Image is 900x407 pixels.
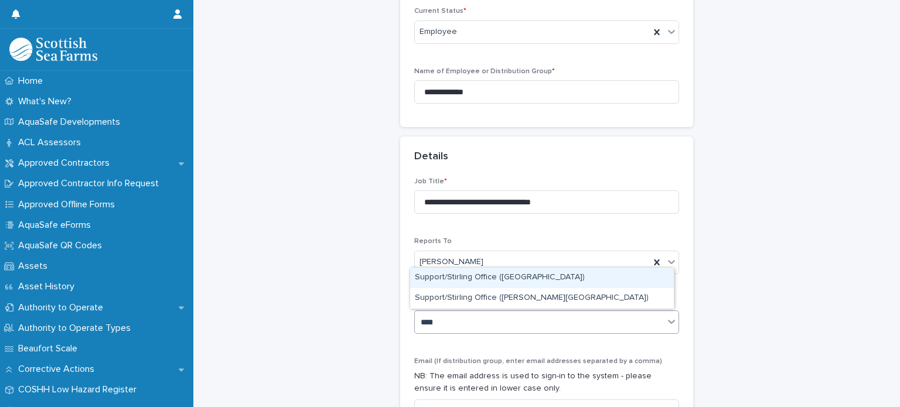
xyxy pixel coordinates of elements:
[13,323,140,334] p: Authority to Operate Types
[414,370,679,395] p: NB: The email address is used to sign-in to the system - please ensure it is entered in lower cas...
[13,76,52,87] p: Home
[13,96,81,107] p: What's New?
[414,68,555,75] span: Name of Employee or Distribution Group
[414,178,447,185] span: Job Title
[414,8,466,15] span: Current Status
[410,288,674,309] div: Support/Stirling Office (Wallace House)
[420,26,457,38] span: Employee
[13,199,124,210] p: Approved Offline Forms
[13,343,87,354] p: Beaufort Scale
[13,384,146,395] p: COSHH Low Hazard Register
[13,158,119,169] p: Approved Contractors
[9,37,97,61] img: bPIBxiqnSb2ggTQWdOVV
[13,261,57,272] p: Assets
[13,281,84,292] p: Asset History
[13,364,104,375] p: Corrective Actions
[13,302,112,313] p: Authority to Operate
[414,238,452,245] span: Reports To
[414,151,448,163] h2: Details
[13,220,100,231] p: AquaSafe eForms
[13,240,111,251] p: AquaSafe QR Codes
[13,117,129,128] p: AquaSafe Developments
[410,268,674,288] div: Support/Stirling Office (Laurel House)
[414,358,662,365] span: Email (If distribution group, enter email addresses separated by a comma)
[420,256,483,268] span: [PERSON_NAME]
[13,137,90,148] p: ACL Assessors
[13,178,168,189] p: Approved Contractor Info Request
